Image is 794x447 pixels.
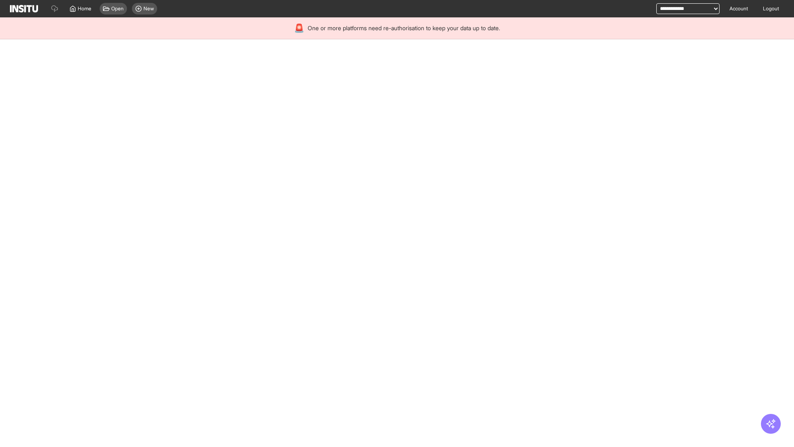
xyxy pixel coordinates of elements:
[10,5,38,12] img: Logo
[111,5,124,12] span: Open
[294,22,304,34] div: 🚨
[308,24,500,32] span: One or more platforms need re-authorisation to keep your data up to date.
[78,5,91,12] span: Home
[143,5,154,12] span: New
